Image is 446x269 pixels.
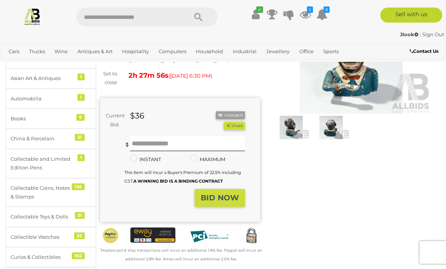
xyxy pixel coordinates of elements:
[11,114,73,123] div: Books
[216,111,245,119] button: Unwatch
[11,94,73,103] div: Automobilia
[11,74,73,83] div: Asian Art & Antiques
[11,184,73,201] div: Collectable Coins, Notes & Stamps
[300,8,311,21] a: 2
[133,178,223,184] b: A WINNING BID IS A BINDING CONTRACT
[180,8,217,26] button: Search
[72,252,85,259] div: 162
[130,227,175,243] img: eWAY Payment Gateway
[51,45,71,58] a: Wine
[313,116,349,139] img: Vintage Style Money Box
[77,154,85,161] div: 1
[316,8,328,21] a: 8
[273,116,310,139] img: Vintage Style Money Box
[6,58,65,70] a: [GEOGRAPHIC_DATA]
[187,227,232,246] img: PCI DSS compliant
[130,111,144,120] strong: $36
[400,31,418,37] strong: Jlook
[77,74,85,80] div: 1
[216,111,245,119] li: Unwatch this item
[6,227,96,247] a: Collectible Watches 52
[6,109,96,129] a: Books 9
[422,31,444,37] a: Sign Out
[256,6,263,13] i: ✔
[75,134,85,141] div: 21
[11,155,73,172] div: Collectable and Limited Edition Pens
[169,73,212,79] span: ( )
[74,232,85,239] div: 52
[230,45,260,58] a: Industrial
[6,129,96,149] a: China & Porcelain 21
[72,183,85,190] div: 126
[76,114,85,121] div: 9
[193,45,226,58] a: Household
[420,31,421,37] span: |
[170,72,211,79] span: [DATE] 6:30 PM
[380,8,442,23] a: Sell with us
[410,48,438,54] b: Contact Us
[11,233,73,241] div: Collectible Watches
[100,248,262,261] small: Mastercard & Visa transactions will incur an additional 1.9% fee. Paypal will incur an additional...
[6,178,96,207] a: Collectable Coins, Notes & Stamps 126
[6,149,96,178] a: Collectable and Limited Edition Pens 1
[190,155,225,164] label: MAXIMUM
[156,45,189,58] a: Computers
[124,170,241,184] small: This Item will incur a Buyer's Premium of 22.5% including GST.
[77,94,85,101] div: 1
[119,45,152,58] a: Hospitality
[94,69,123,87] div: Set to close
[224,122,245,130] button: Share
[271,11,431,114] img: Vintage Style Money Box
[129,71,169,80] strong: 2h 27m 56s
[167,57,242,63] span: to [PERSON_NAME], ACT, 2607
[250,8,261,21] a: ✔
[74,45,116,58] a: Antiques & Art
[324,6,330,13] i: 8
[6,89,96,109] a: Automobilia 1
[23,8,41,25] img: Allbids.com.au
[11,134,73,143] div: China & Porcelain
[6,207,96,227] a: Collectable Toys & Dolls 31
[75,212,85,219] div: 31
[130,155,161,164] label: INSTANT
[6,247,96,267] a: Curios & Collectibles 162
[307,6,313,13] i: 2
[129,56,147,63] strong: $13.96
[263,45,293,58] a: Jewellery
[201,193,239,202] strong: BID NOW
[11,212,73,221] div: Collectable Toys & Dolls
[6,68,96,88] a: Asian Art & Antiques 1
[400,31,420,37] a: Jlook
[243,227,260,244] img: Secured by Rapid SSL
[100,111,124,129] div: Current Bid
[102,227,119,244] img: Official PayPal Seal
[296,45,317,58] a: Office
[6,45,22,58] a: Cars
[320,45,342,58] a: Sports
[26,45,48,58] a: Trucks
[410,47,440,55] a: Contact Us
[11,253,73,261] div: Curios & Collectibles
[195,189,245,207] button: BID NOW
